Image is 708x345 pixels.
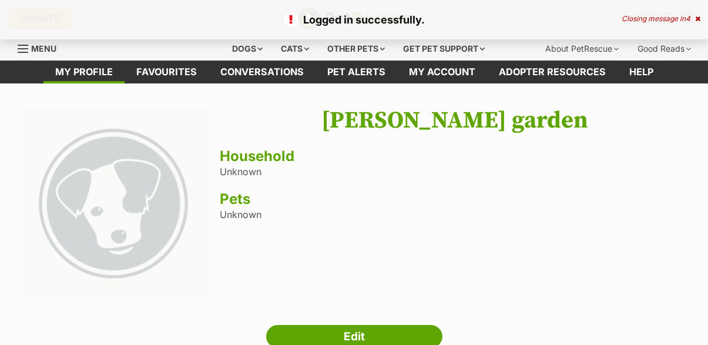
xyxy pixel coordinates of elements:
div: Get pet support [395,37,493,61]
a: Help [618,61,665,83]
span: Menu [31,43,56,53]
a: Adopter resources [487,61,618,83]
h1: [PERSON_NAME] garden [220,107,691,134]
div: Unknown Unknown [220,107,691,302]
div: Other pets [319,37,393,61]
a: My profile [43,61,125,83]
div: Cats [273,37,317,61]
h3: Household [220,148,691,165]
a: My account [397,61,487,83]
a: conversations [209,61,316,83]
a: Menu [18,37,65,58]
div: Dogs [224,37,271,61]
div: Good Reads [629,37,699,61]
img: large_default-f37c3b2ddc539b7721ffdbd4c88987add89f2ef0fd77a71d0d44a6cf3104916e.png [18,107,209,299]
a: Favourites [125,61,209,83]
div: About PetRescue [537,37,627,61]
a: Pet alerts [316,61,397,83]
h3: Pets [220,191,691,207]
